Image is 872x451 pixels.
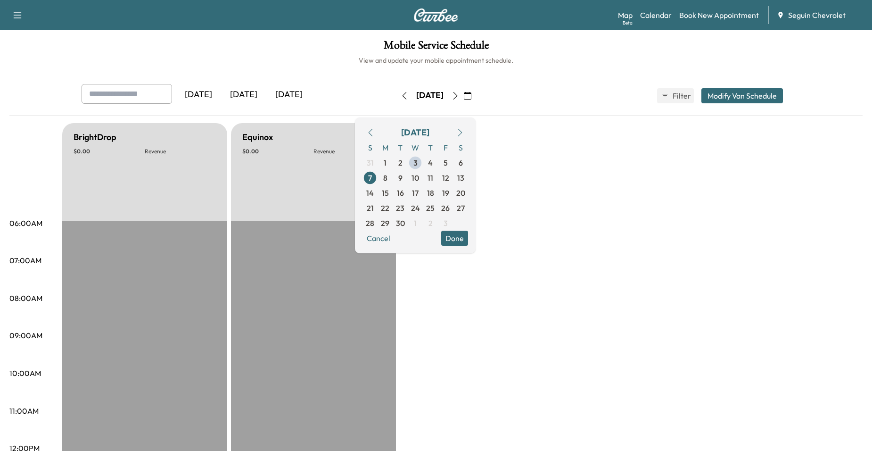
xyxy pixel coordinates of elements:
[453,140,468,155] span: S
[396,217,405,229] span: 30
[384,157,387,168] span: 1
[9,367,41,379] p: 10:00AM
[411,202,420,214] span: 24
[459,157,463,168] span: 6
[426,202,435,214] span: 25
[176,84,221,106] div: [DATE]
[444,217,448,229] span: 3
[679,9,759,21] a: Book New Appointment
[442,187,449,199] span: 19
[442,172,449,184] span: 12
[401,126,429,139] div: [DATE]
[362,231,395,246] button: Cancel
[366,217,374,229] span: 28
[9,292,42,304] p: 08:00AM
[74,131,116,144] h5: BrightDrop
[457,202,465,214] span: 27
[618,9,633,21] a: MapBeta
[9,255,41,266] p: 07:00AM
[221,84,266,106] div: [DATE]
[9,217,42,229] p: 06:00AM
[382,187,389,199] span: 15
[412,187,419,199] span: 17
[413,8,459,22] img: Curbee Logo
[428,172,433,184] span: 11
[242,148,313,155] p: $ 0.00
[9,330,42,341] p: 09:00AM
[438,140,453,155] span: F
[366,187,374,199] span: 14
[657,88,694,103] button: Filter
[266,84,312,106] div: [DATE]
[427,187,434,199] span: 18
[413,157,418,168] span: 3
[397,187,404,199] span: 16
[398,172,403,184] span: 9
[457,172,464,184] span: 13
[362,140,378,155] span: S
[408,140,423,155] span: W
[396,202,404,214] span: 23
[640,9,672,21] a: Calendar
[242,131,273,144] h5: Equinox
[788,9,846,21] span: Seguin Chevrolet
[416,90,444,101] div: [DATE]
[378,140,393,155] span: M
[367,157,374,168] span: 31
[9,405,39,417] p: 11:00AM
[428,217,433,229] span: 2
[393,140,408,155] span: T
[414,217,417,229] span: 1
[456,187,465,199] span: 20
[441,202,450,214] span: 26
[428,157,433,168] span: 4
[701,88,783,103] button: Modify Van Schedule
[381,217,389,229] span: 29
[444,157,448,168] span: 5
[9,56,863,65] h6: View and update your mobile appointment schedule.
[381,202,389,214] span: 22
[411,172,419,184] span: 10
[383,172,387,184] span: 8
[74,148,145,155] p: $ 0.00
[673,90,690,101] span: Filter
[441,231,468,246] button: Done
[145,148,216,155] p: Revenue
[623,19,633,26] div: Beta
[367,202,374,214] span: 21
[368,172,372,184] span: 7
[423,140,438,155] span: T
[9,40,863,56] h1: Mobile Service Schedule
[313,148,385,155] p: Revenue
[398,157,403,168] span: 2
